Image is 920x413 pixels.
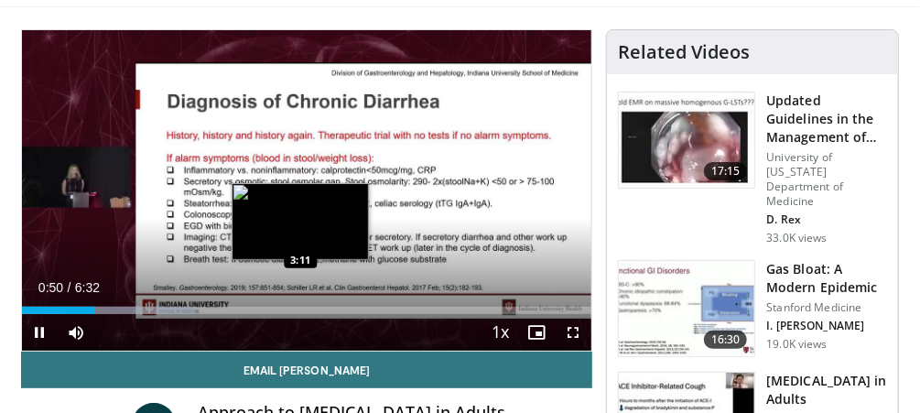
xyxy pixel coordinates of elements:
p: University of [US_STATE] Department of Medicine [766,150,887,209]
a: Email [PERSON_NAME] [21,352,593,388]
span: / [68,280,71,295]
div: Progress Bar [22,307,592,314]
h3: Gas Bloat: A Modern Epidemic [766,260,887,297]
p: 33.0K views [766,231,827,245]
span: 16:30 [704,331,748,349]
a: 16:30 Gas Bloat: A Modern Epidemic Stanford Medicine I. [PERSON_NAME] 19.0K views [618,260,887,357]
img: dfcfcb0d-b871-4e1a-9f0c-9f64970f7dd8.150x105_q85_crop-smart_upscale.jpg [619,92,754,188]
button: Playback Rate [482,314,518,351]
video-js: Video Player [22,30,592,351]
p: D. Rex [766,212,887,227]
p: I. [PERSON_NAME] [766,319,887,333]
span: 17:15 [704,162,748,180]
button: Enable picture-in-picture mode [518,314,555,351]
span: 6:32 [75,280,100,295]
a: 17:15 Updated Guidelines in the Management of Large Colon Polyps: Inspecti… University of [US_STA... [618,92,887,245]
button: Fullscreen [555,314,591,351]
span: 0:50 [38,280,63,295]
h3: [MEDICAL_DATA] in Adults [766,372,887,408]
p: 19.0K views [766,337,827,352]
h4: Related Videos [618,41,750,63]
img: 480ec31d-e3c1-475b-8289-0a0659db689a.150x105_q85_crop-smart_upscale.jpg [619,261,754,356]
button: Mute [59,314,95,351]
p: Stanford Medicine [766,300,887,315]
img: image.jpeg [232,183,369,260]
h3: Updated Guidelines in the Management of Large Colon Polyps: Inspecti… [766,92,887,147]
button: Pause [22,314,59,351]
